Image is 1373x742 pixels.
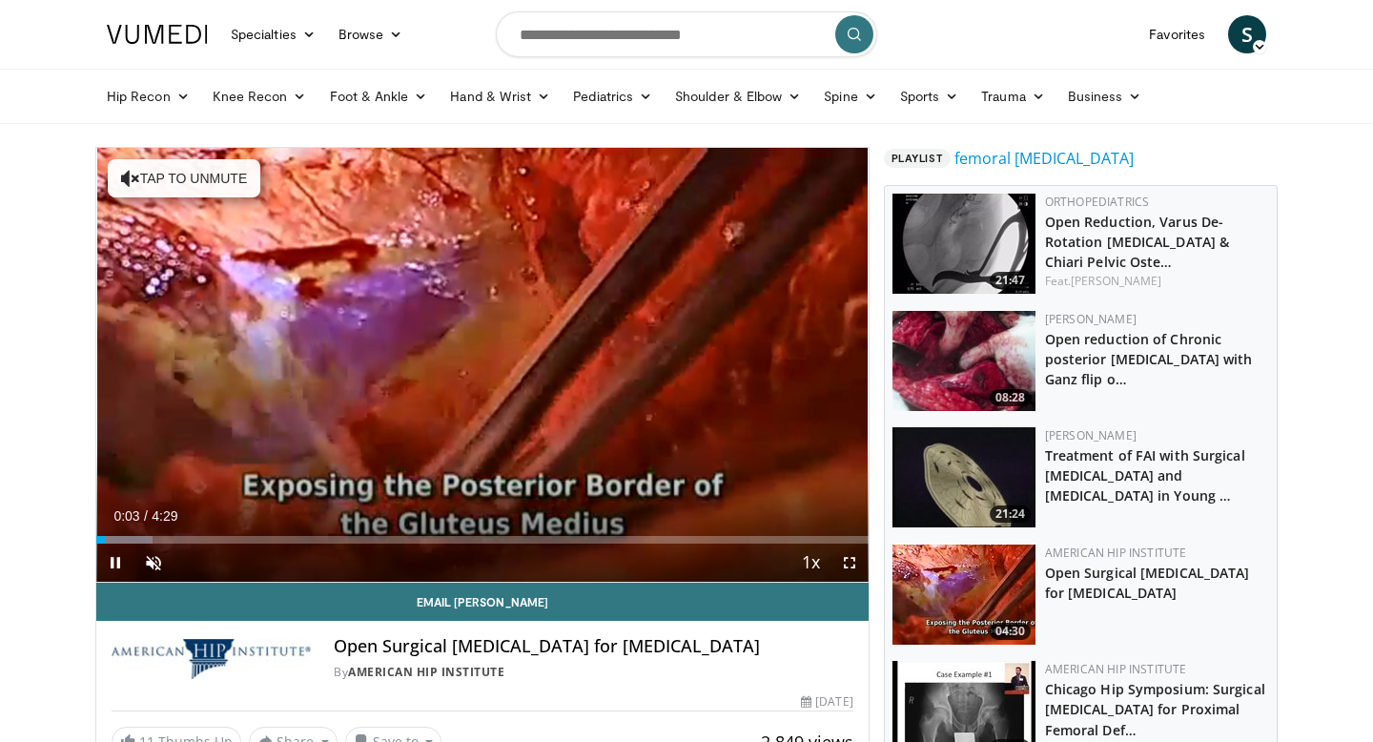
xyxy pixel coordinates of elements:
[1045,273,1269,290] div: Feat.
[1071,273,1161,289] a: [PERSON_NAME]
[96,536,869,544] div: Progress Bar
[113,508,139,524] span: 0:03
[1045,330,1253,388] a: Open reduction of Chronic posterior [MEDICAL_DATA] with Ganz flip o…
[1045,661,1187,677] a: American Hip Institute
[1056,77,1154,115] a: Business
[1045,213,1230,271] a: Open Reduction, Varus De-Rotation [MEDICAL_DATA] & Chiari Pelvic Oste…
[112,636,311,682] img: American Hip Institute
[990,505,1031,523] span: 21:24
[96,148,869,583] video-js: Video Player
[954,147,1134,170] a: femoral [MEDICAL_DATA]
[892,427,1035,527] a: 21:24
[496,11,877,57] input: Search topics, interventions
[1045,564,1250,602] a: Open Surgical [MEDICAL_DATA] for [MEDICAL_DATA]
[830,544,869,582] button: Fullscreen
[96,544,134,582] button: Pause
[1045,446,1245,505] a: Treatment of FAI with Surgical [MEDICAL_DATA] and [MEDICAL_DATA] in Young …
[1228,15,1266,53] a: S
[439,77,562,115] a: Hand & Wrist
[334,664,852,681] div: By
[892,311,1035,411] a: 08:28
[144,508,148,524] span: /
[990,389,1031,406] span: 08:28
[134,544,173,582] button: Unmute
[801,693,852,711] div: [DATE]
[1045,545,1187,561] a: American Hip Institute
[892,545,1035,645] img: 325645_0000_1.png.150x105_q85_crop-smart_upscale.jpg
[892,194,1035,294] img: AlCdVYZxUWkgWPEX5hMDoxOmdtO6xlQD_1.150x105_q85_crop-smart_upscale.jpg
[108,159,260,197] button: Tap to unmute
[152,508,177,524] span: 4:29
[219,15,327,53] a: Specialties
[889,77,971,115] a: Sports
[812,77,888,115] a: Spine
[990,623,1031,640] span: 04:30
[792,544,830,582] button: Playback Rate
[1045,311,1137,327] a: [PERSON_NAME]
[1045,680,1265,738] a: Chicago Hip Symposium: Surgical [MEDICAL_DATA] for Proximal Femoral Def…
[318,77,440,115] a: Foot & Ankle
[327,15,415,53] a: Browse
[201,77,318,115] a: Knee Recon
[1045,194,1150,210] a: OrthoPediatrics
[892,427,1035,527] img: 55345_0000_3.png.150x105_q85_crop-smart_upscale.jpg
[892,311,1035,411] img: 5SPjETdNCPS-ZANX4xMDoxOjB1O8AjAz.150x105_q85_crop-smart_upscale.jpg
[664,77,812,115] a: Shoulder & Elbow
[884,149,951,168] span: Playlist
[1137,15,1217,53] a: Favorites
[892,545,1035,645] a: 04:30
[1045,427,1137,443] a: [PERSON_NAME]
[107,25,208,44] img: VuMedi Logo
[990,272,1031,289] span: 21:47
[892,194,1035,294] a: 21:47
[348,664,504,680] a: American Hip Institute
[970,77,1056,115] a: Trauma
[334,636,852,657] h4: Open Surgical [MEDICAL_DATA] for [MEDICAL_DATA]
[96,583,869,621] a: Email [PERSON_NAME]
[562,77,664,115] a: Pediatrics
[95,77,201,115] a: Hip Recon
